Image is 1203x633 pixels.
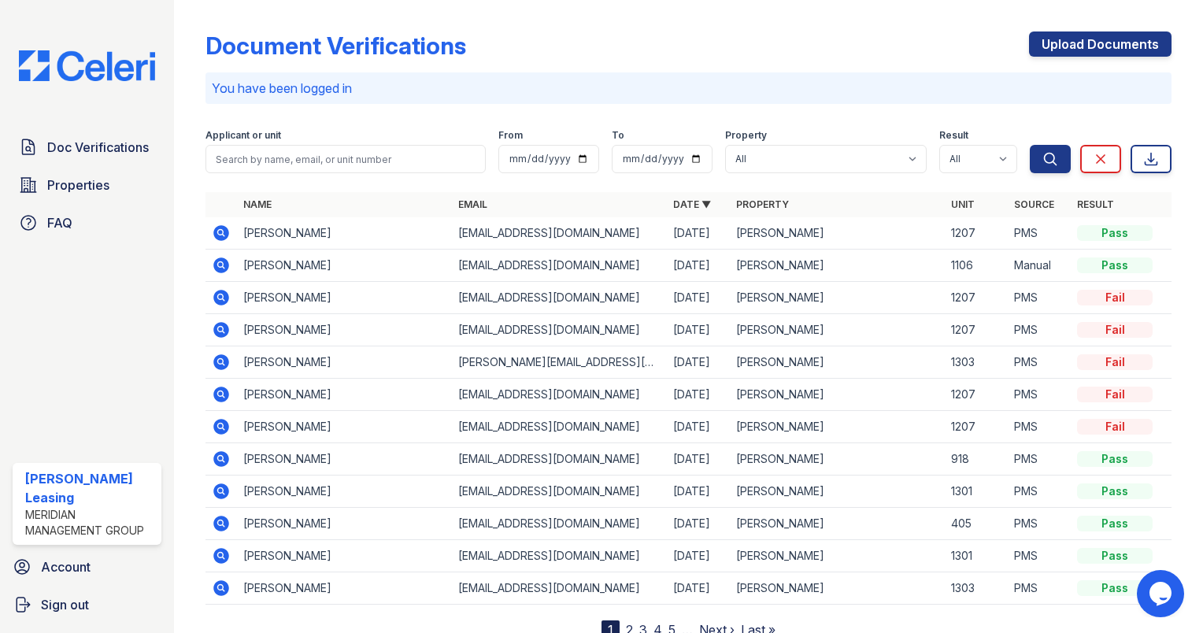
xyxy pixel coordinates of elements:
[945,540,1008,572] td: 1301
[237,379,452,411] td: [PERSON_NAME]
[730,250,945,282] td: [PERSON_NAME]
[667,282,730,314] td: [DATE]
[1077,354,1153,370] div: Fail
[1029,31,1172,57] a: Upload Documents
[237,346,452,379] td: [PERSON_NAME]
[1077,290,1153,305] div: Fail
[237,314,452,346] td: [PERSON_NAME]
[1008,572,1071,605] td: PMS
[1077,257,1153,273] div: Pass
[1008,314,1071,346] td: PMS
[1077,419,1153,435] div: Fail
[452,476,667,508] td: [EMAIL_ADDRESS][DOMAIN_NAME]
[6,551,168,583] a: Account
[237,250,452,282] td: [PERSON_NAME]
[667,508,730,540] td: [DATE]
[945,250,1008,282] td: 1106
[205,31,466,60] div: Document Verifications
[25,469,155,507] div: [PERSON_NAME] Leasing
[41,595,89,614] span: Sign out
[237,217,452,250] td: [PERSON_NAME]
[243,198,272,210] a: Name
[730,476,945,508] td: [PERSON_NAME]
[730,411,945,443] td: [PERSON_NAME]
[951,198,975,210] a: Unit
[945,476,1008,508] td: 1301
[730,508,945,540] td: [PERSON_NAME]
[730,379,945,411] td: [PERSON_NAME]
[730,540,945,572] td: [PERSON_NAME]
[945,282,1008,314] td: 1207
[1008,443,1071,476] td: PMS
[945,508,1008,540] td: 405
[498,129,523,142] label: From
[237,282,452,314] td: [PERSON_NAME]
[205,145,486,173] input: Search by name, email, or unit number
[1008,508,1071,540] td: PMS
[237,572,452,605] td: [PERSON_NAME]
[667,346,730,379] td: [DATE]
[41,557,91,576] span: Account
[945,443,1008,476] td: 918
[1008,411,1071,443] td: PMS
[667,540,730,572] td: [DATE]
[667,411,730,443] td: [DATE]
[725,129,767,142] label: Property
[452,508,667,540] td: [EMAIL_ADDRESS][DOMAIN_NAME]
[452,540,667,572] td: [EMAIL_ADDRESS][DOMAIN_NAME]
[452,346,667,379] td: [PERSON_NAME][EMAIL_ADDRESS][DOMAIN_NAME]
[452,572,667,605] td: [EMAIL_ADDRESS][DOMAIN_NAME]
[1008,379,1071,411] td: PMS
[13,207,161,239] a: FAQ
[1008,282,1071,314] td: PMS
[1137,570,1187,617] iframe: chat widget
[730,346,945,379] td: [PERSON_NAME]
[6,589,168,620] a: Sign out
[452,443,667,476] td: [EMAIL_ADDRESS][DOMAIN_NAME]
[945,314,1008,346] td: 1207
[945,346,1008,379] td: 1303
[452,250,667,282] td: [EMAIL_ADDRESS][DOMAIN_NAME]
[47,138,149,157] span: Doc Verifications
[667,572,730,605] td: [DATE]
[673,198,711,210] a: Date ▼
[1014,198,1054,210] a: Source
[667,250,730,282] td: [DATE]
[13,131,161,163] a: Doc Verifications
[47,213,72,232] span: FAQ
[1008,540,1071,572] td: PMS
[1077,516,1153,531] div: Pass
[730,443,945,476] td: [PERSON_NAME]
[452,411,667,443] td: [EMAIL_ADDRESS][DOMAIN_NAME]
[667,443,730,476] td: [DATE]
[667,314,730,346] td: [DATE]
[237,508,452,540] td: [PERSON_NAME]
[1077,387,1153,402] div: Fail
[1077,198,1114,210] a: Result
[237,411,452,443] td: [PERSON_NAME]
[1077,451,1153,467] div: Pass
[1077,483,1153,499] div: Pass
[736,198,789,210] a: Property
[612,129,624,142] label: To
[667,217,730,250] td: [DATE]
[452,379,667,411] td: [EMAIL_ADDRESS][DOMAIN_NAME]
[667,476,730,508] td: [DATE]
[237,540,452,572] td: [PERSON_NAME]
[25,507,155,539] div: Meridian Management Group
[1008,346,1071,379] td: PMS
[945,572,1008,605] td: 1303
[452,282,667,314] td: [EMAIL_ADDRESS][DOMAIN_NAME]
[945,411,1008,443] td: 1207
[452,217,667,250] td: [EMAIL_ADDRESS][DOMAIN_NAME]
[1077,225,1153,241] div: Pass
[667,379,730,411] td: [DATE]
[6,50,168,81] img: CE_Logo_Blue-a8612792a0a2168367f1c8372b55b34899dd931a85d93a1a3d3e32e68fde9ad4.png
[1077,548,1153,564] div: Pass
[945,379,1008,411] td: 1207
[730,314,945,346] td: [PERSON_NAME]
[212,79,1165,98] p: You have been logged in
[1008,476,1071,508] td: PMS
[237,476,452,508] td: [PERSON_NAME]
